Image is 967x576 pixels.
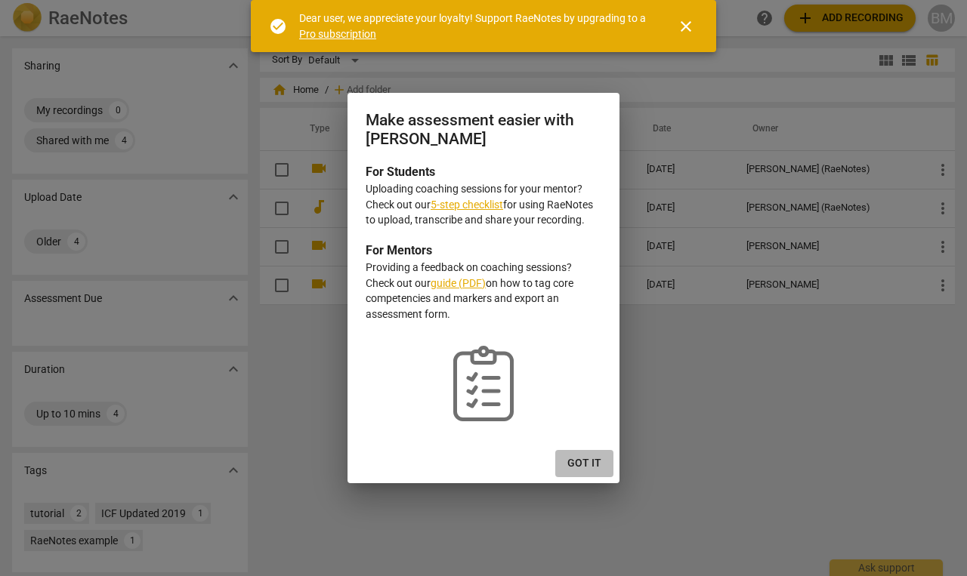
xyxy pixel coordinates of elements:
span: Got it [567,456,601,471]
button: Close [668,8,704,45]
b: For Students [366,165,435,179]
a: 5-step checklist [431,199,503,211]
span: close [677,17,695,35]
button: Got it [555,450,613,477]
h2: Make assessment easier with [PERSON_NAME] [366,111,601,148]
a: guide (PDF) [431,277,486,289]
a: Pro subscription [299,28,376,40]
p: Uploading coaching sessions for your mentor? Check out our for using RaeNotes to upload, transcri... [366,181,601,228]
p: Providing a feedback on coaching sessions? Check out our on how to tag core competencies and mark... [366,260,601,322]
span: check_circle [269,17,287,35]
b: For Mentors [366,243,432,257]
div: Dear user, we appreciate your loyalty! Support RaeNotes by upgrading to a [299,11,650,42]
